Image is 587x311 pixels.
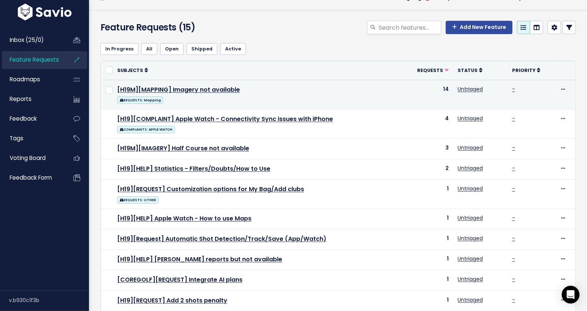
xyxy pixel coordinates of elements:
[458,115,483,122] a: Untriaged
[10,56,59,63] span: Feature Requests
[187,43,217,55] a: Shipped
[458,67,478,73] span: Status
[402,109,453,138] td: 4
[402,229,453,250] td: 1
[512,255,515,262] a: -
[117,164,270,173] a: [H19][HELP] Statistics - Filters/Doubts/How to Use
[512,85,515,93] a: -
[9,291,89,310] div: v.b930c1f3b
[2,32,62,49] a: Inbox (25/0)
[141,43,157,55] a: All
[458,66,482,74] a: Status
[100,21,252,34] h4: Feature Requests (15)
[458,255,483,262] a: Untriaged
[2,169,62,186] a: Feedback form
[378,21,441,34] input: Search features...
[10,115,37,122] span: Feedback
[117,66,148,74] a: Subjects
[417,66,449,74] a: Requests
[512,296,515,304] a: -
[458,164,483,172] a: Untriaged
[458,275,483,283] a: Untriaged
[10,174,52,181] span: Feedback form
[512,66,540,74] a: Priority
[2,110,62,127] a: Feedback
[117,195,158,204] a: REQUESTS: OTHER
[10,36,44,44] span: Inbox (25/0)
[117,296,227,305] a: [H19][REQUEST] Add 2 shots penalty
[2,71,62,88] a: Roadmaps
[117,126,175,133] span: COMPLAINTS: APPLE WATCH
[458,144,483,151] a: Untriaged
[402,138,453,159] td: 3
[117,214,251,223] a: [H19][HELP] Apple Watch - How to use Maps
[512,275,515,283] a: -
[402,209,453,229] td: 1
[402,291,453,311] td: 1
[220,43,246,55] a: Active
[512,185,515,192] a: -
[402,179,453,209] td: 1
[458,185,483,192] a: Untriaged
[458,296,483,304] a: Untriaged
[417,67,443,73] span: Requests
[117,85,240,94] a: [H19M][MAPPING] Imagery not available
[160,43,184,55] a: Open
[10,95,32,103] span: Reports
[117,185,304,193] a: [H19][REQUEST] Customization options for My Bag/Add clubs
[512,115,515,122] a: -
[2,91,62,108] a: Reports
[117,275,243,284] a: [COREGOLF][REQUEST] Integrate AI plans
[458,85,483,93] a: Untriaged
[2,51,62,68] a: Feature Requests
[117,96,163,104] span: REQUESTS: Mapping
[512,67,535,73] span: Priority
[512,164,515,172] a: -
[512,235,515,242] a: -
[117,124,175,134] a: COMPLAINTS: APPLE WATCH
[402,159,453,179] td: 2
[117,115,333,123] a: [H19][COMPLAINT] Apple Watch - Connectivity Sync issues with iPhone
[402,250,453,270] td: 1
[117,255,282,263] a: [H19][HELP] [PERSON_NAME] reports but not available
[100,43,576,55] ul: Filter feature requests
[562,286,580,304] div: Open Intercom Messenger
[402,80,453,109] td: 14
[117,196,158,204] span: REQUESTS: OTHER
[458,235,483,242] a: Untriaged
[446,21,512,34] a: Add New Feature
[402,270,453,291] td: 1
[117,235,326,243] a: [H19][Request] Automatic Shot Detection/Track/Save (App/Watch)
[100,43,138,55] a: In Progress
[10,134,23,142] span: Tags
[117,144,249,153] a: [H19M][IMAGERY] Half Course not available
[117,95,163,104] a: REQUESTS: Mapping
[10,75,40,83] span: Roadmaps
[512,214,515,222] a: -
[2,150,62,167] a: Voting Board
[458,214,483,222] a: Untriaged
[10,154,46,162] span: Voting Board
[16,4,73,20] img: logo-white.9d6f32f41409.svg
[117,67,143,73] span: Subjects
[2,130,62,147] a: Tags
[512,144,515,151] a: -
